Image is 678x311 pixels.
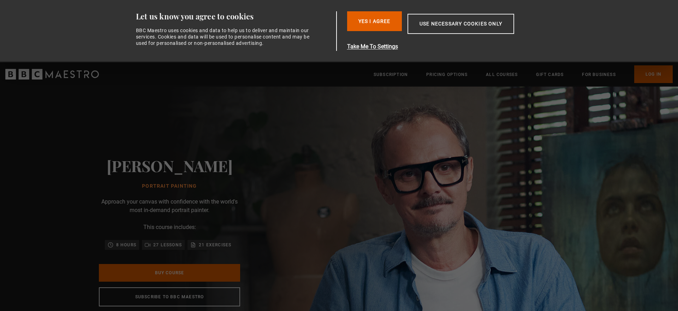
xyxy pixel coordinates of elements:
a: Pricing Options [426,71,468,78]
button: Yes I Agree [347,11,402,31]
p: Approach your canvas with confidence with the world's most in-demand portrait painter. [99,198,240,215]
a: For business [582,71,615,78]
h2: [PERSON_NAME] [107,157,233,175]
p: 8 hours [116,241,136,248]
a: Subscription [374,71,408,78]
p: 21 exercises [199,241,231,248]
a: Buy Course [99,264,240,282]
p: This course includes: [143,223,196,231]
button: Use necessary cookies only [408,14,514,34]
div: Let us know you agree to cookies [136,11,334,22]
a: Gift Cards [536,71,564,78]
a: Log In [634,65,673,83]
button: Take Me To Settings [347,42,548,51]
a: All Courses [486,71,518,78]
nav: Primary [374,65,673,83]
svg: BBC Maestro [5,69,99,80]
h1: Portrait Painting [107,183,233,189]
p: 27 lessons [153,241,182,248]
div: BBC Maestro uses cookies and data to help us to deliver and maintain our services. Cookies and da... [136,27,314,47]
